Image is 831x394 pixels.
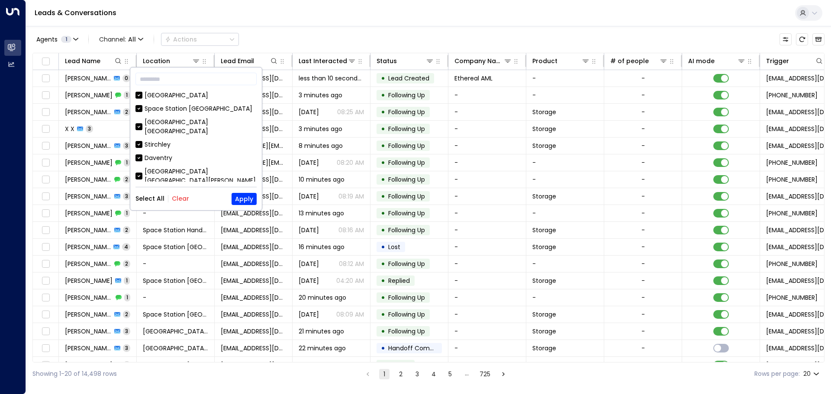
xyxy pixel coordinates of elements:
[381,155,385,170] div: •
[135,195,164,202] button: Select All
[388,108,425,116] span: Following Up
[124,361,130,368] span: 1
[143,310,208,319] span: Space Station Banbury
[766,56,824,66] div: Trigger
[221,56,278,66] div: Lead Email
[381,223,385,237] div: •
[641,259,645,268] div: -
[32,369,117,378] div: Showing 1-20 of 14,498 rows
[381,290,385,305] div: •
[221,293,286,302] span: Jesske83@gmail.com
[143,226,208,234] span: Space Station Handsworth
[641,293,645,302] div: -
[526,205,604,221] td: -
[766,259,818,268] span: +447435671768
[766,293,818,302] span: +447841423252
[388,226,425,234] span: Following Up
[338,226,364,234] p: 08:16 AM
[448,222,526,238] td: -
[766,175,818,184] span: +447845245875
[779,33,792,45] button: Customize
[299,293,346,302] span: 20 minutes ago
[40,343,51,354] span: Toggle select row
[532,361,556,369] span: Storage
[339,259,364,268] p: 08:12 AM
[40,360,51,371] span: Toggle select row
[221,56,254,66] div: Lead Email
[299,91,342,99] span: 3 minutes ago
[448,104,526,120] td: -
[221,243,286,251] span: Aishyy6531@gmail.com
[299,125,342,133] span: 3 minutes ago
[65,141,112,150] span: Karen Siddall
[40,90,51,101] span: Toggle select row
[40,208,51,219] span: Toggle select row
[388,209,425,218] span: Following Up
[86,125,93,132] span: 3
[641,175,645,184] div: -
[381,256,385,271] div: •
[448,154,526,171] td: -
[381,307,385,322] div: •
[526,70,604,86] td: -
[381,138,385,153] div: •
[448,289,526,306] td: -
[754,369,800,378] label: Rows per page:
[221,226,286,234] span: rafa_khanom@yahoo.co.uk
[388,141,425,150] span: Following Up
[32,33,81,45] button: Agents1
[766,91,818,99] span: +447515120643
[35,8,116,18] a: Leads & Conversations
[688,56,746,66] div: AI mode
[299,243,345,251] span: 16 minutes ago
[377,56,434,66] div: Status
[337,108,364,116] p: 08:25 AM
[641,226,645,234] div: -
[123,344,130,352] span: 3
[145,140,171,149] div: Stirchley
[299,259,319,268] span: Sep 29, 2025
[123,192,130,200] span: 3
[65,192,112,201] span: Brooke Sheard
[448,239,526,255] td: -
[381,206,385,221] div: •
[448,87,526,103] td: -
[172,195,189,202] button: Clear
[40,174,51,185] span: Toggle select row
[478,369,492,379] button: Go to page 725
[135,104,257,113] div: Space Station [GEOGRAPHIC_DATA]
[145,167,257,185] div: [GEOGRAPHIC_DATA] [GEOGRAPHIC_DATA][PERSON_NAME]
[137,256,215,272] td: -
[124,277,130,284] span: 1
[448,188,526,205] td: -
[143,276,208,285] span: Space Station Garretts Green
[381,341,385,356] div: •
[221,327,286,336] span: willothewisp21@hotmail.com
[299,56,347,66] div: Last Interacted
[526,256,604,272] td: -
[65,74,111,83] span: Ajay Samad
[532,276,556,285] span: Storage
[532,344,556,352] span: Storage
[299,108,319,116] span: Yesterday
[381,88,385,103] div: •
[379,369,390,379] button: page 1
[40,107,51,118] span: Toggle select row
[377,56,397,66] div: Status
[532,56,590,66] div: Product
[145,104,252,113] div: Space Station [GEOGRAPHIC_DATA]
[221,209,286,218] span: rafa_khanom@yahoo.co.uk
[412,369,422,379] button: Go to page 3
[65,91,113,99] span: Kelly Franks
[388,361,410,369] span: Replied
[336,310,364,319] p: 08:09 AM
[221,361,286,369] span: tdwilson95@outlook.com
[454,56,503,66] div: Company Name
[143,361,208,369] span: Space Station Doncaster
[161,33,239,46] div: Button group with a nested menu
[145,154,172,163] div: Daventry
[40,225,51,236] span: Toggle select row
[165,35,197,43] div: Actions
[96,33,147,45] button: Channel:All
[299,310,319,319] span: Yesterday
